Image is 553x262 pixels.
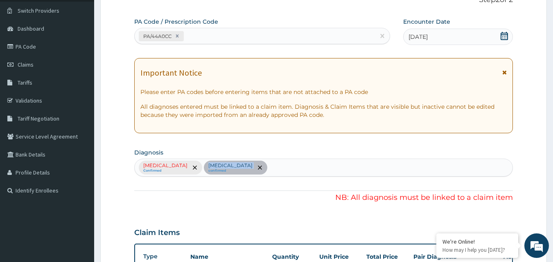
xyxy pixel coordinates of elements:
[442,238,512,245] div: We're Online!
[134,4,154,24] div: Minimize live chat window
[43,46,138,56] div: Chat with us now
[140,103,507,119] p: All diagnoses entered must be linked to a claim item. Diagnosis & Claim Items that are visible bu...
[141,31,173,41] div: PA/44A0CC
[134,193,513,203] p: NB: All diagnosis must be linked to a claim item
[15,41,33,61] img: d_794563401_company_1708531726252_794563401
[442,246,512,253] p: How may I help you today?
[18,7,59,14] span: Switch Providers
[409,33,428,41] span: [DATE]
[140,68,202,77] h1: Important Notice
[140,88,507,96] p: Please enter PA codes before entering items that are not attached to a PA code
[18,25,44,32] span: Dashboard
[134,228,180,237] h3: Claim Items
[18,115,59,122] span: Tariff Negotiation
[403,18,450,26] label: Encounter Date
[134,148,163,157] label: Diagnosis
[134,18,218,26] label: PA Code / Prescription Code
[4,175,156,204] textarea: Type your message and hit 'Enter'
[18,79,32,86] span: Tariffs
[47,79,113,161] span: We're online!
[18,61,34,68] span: Claims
